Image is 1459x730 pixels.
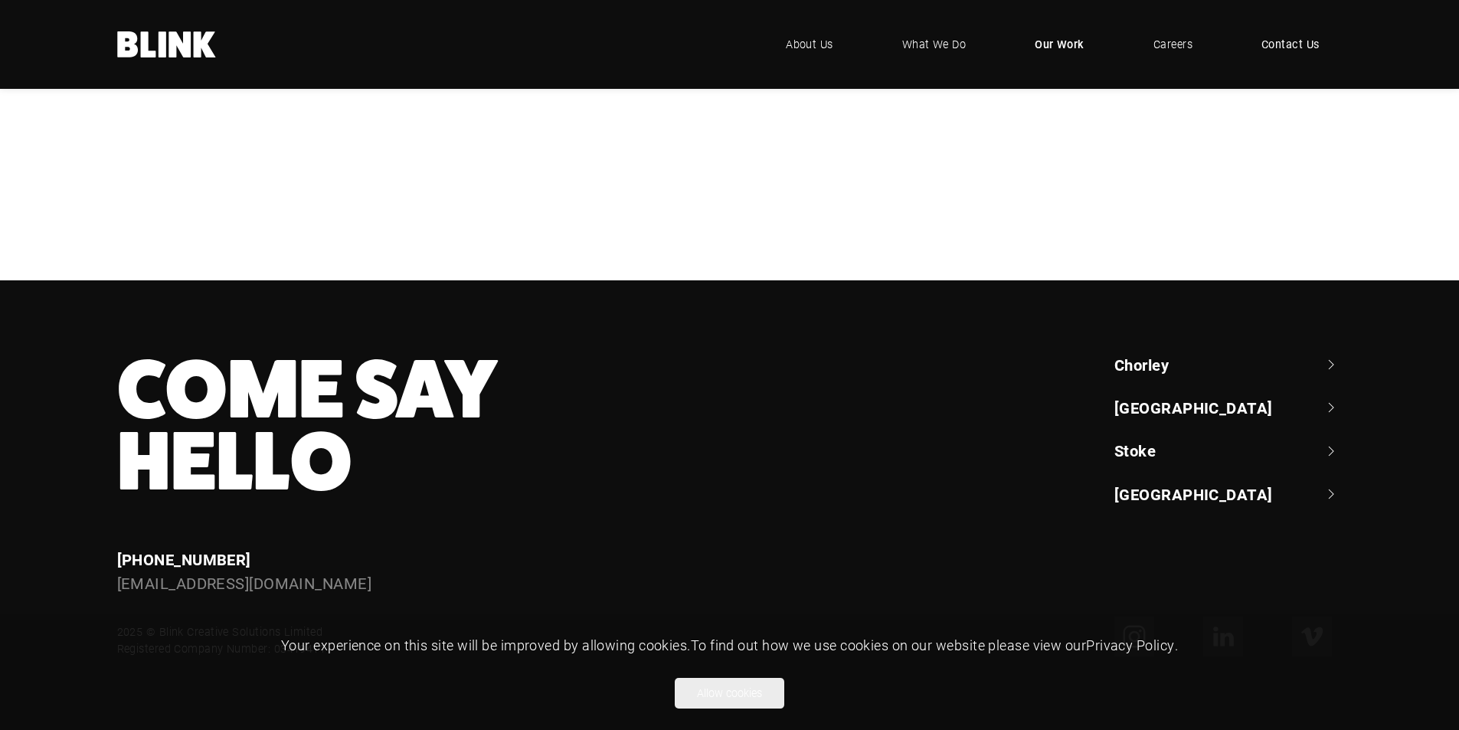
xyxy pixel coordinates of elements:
a: [GEOGRAPHIC_DATA] [1114,397,1343,418]
a: [GEOGRAPHIC_DATA] [1114,483,1343,505]
span: What We Do [902,36,967,53]
button: Allow cookies [675,678,784,709]
a: [PHONE_NUMBER] [117,549,251,569]
span: Careers [1153,36,1192,53]
a: Contact Us [1238,21,1343,67]
span: Contact Us [1261,36,1320,53]
span: Your experience on this site will be improved by allowing cookies. To find out how we use cookies... [281,636,1178,654]
a: Chorley [1114,354,1343,375]
a: Our Work [1012,21,1107,67]
a: Home [117,31,217,57]
a: Careers [1130,21,1215,67]
a: About Us [763,21,856,67]
a: Stoke [1114,440,1343,461]
a: Privacy Policy [1086,636,1174,654]
span: About Us [786,36,833,53]
span: Our Work [1035,36,1084,53]
h3: Come Say Hello [117,354,844,498]
a: What We Do [879,21,990,67]
a: [EMAIL_ADDRESS][DOMAIN_NAME] [117,573,372,593]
